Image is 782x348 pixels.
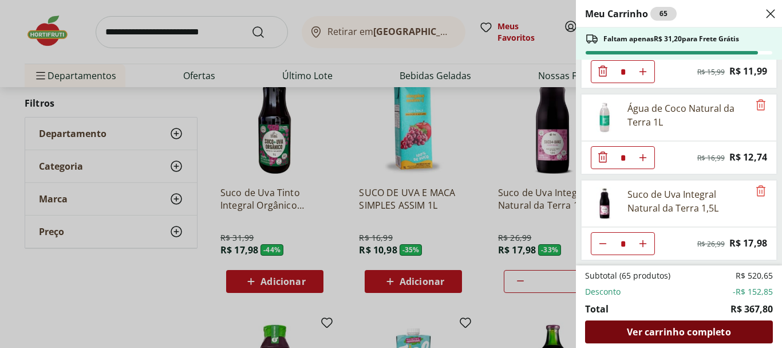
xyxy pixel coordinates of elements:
[730,302,773,316] span: R$ 367,80
[614,233,631,255] input: Quantidade Atual
[591,146,614,169] button: Diminuir Quantidade
[585,320,773,343] a: Ver carrinho completo
[591,60,614,83] button: Diminuir Quantidade
[585,302,609,316] span: Total
[603,34,739,44] span: Faltam apenas R$ 31,20 para Frete Grátis
[631,146,654,169] button: Aumentar Quantidade
[627,187,749,215] div: Suco de Uva Integral Natural da Terra 1,5L
[589,101,621,134] img: Água de Coco Natural da Terra 1L
[733,286,773,298] span: -R$ 152,85
[591,232,614,255] button: Diminuir Quantidade
[627,327,730,337] span: Ver carrinho completo
[585,286,621,298] span: Desconto
[614,61,631,83] input: Quantidade Atual
[614,147,631,169] input: Quantidade Atual
[697,68,725,77] span: R$ 15,99
[585,7,677,21] h2: Meu Carrinho
[729,64,767,79] span: R$ 11,99
[736,270,773,281] span: R$ 520,65
[697,240,725,249] span: R$ 26,99
[631,232,654,255] button: Aumentar Quantidade
[729,150,767,165] span: R$ 12,74
[729,236,767,251] span: R$ 17,98
[627,101,749,129] div: Água de Coco Natural da Terra 1L
[585,270,670,281] span: Subtotal (65 produtos)
[589,187,621,220] img: Suco de Uva Integral Natural da Terra 1,5l
[754,185,768,198] button: Remove
[697,154,725,163] span: R$ 16,99
[650,7,677,21] div: 65
[754,99,768,112] button: Remove
[631,60,654,83] button: Aumentar Quantidade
